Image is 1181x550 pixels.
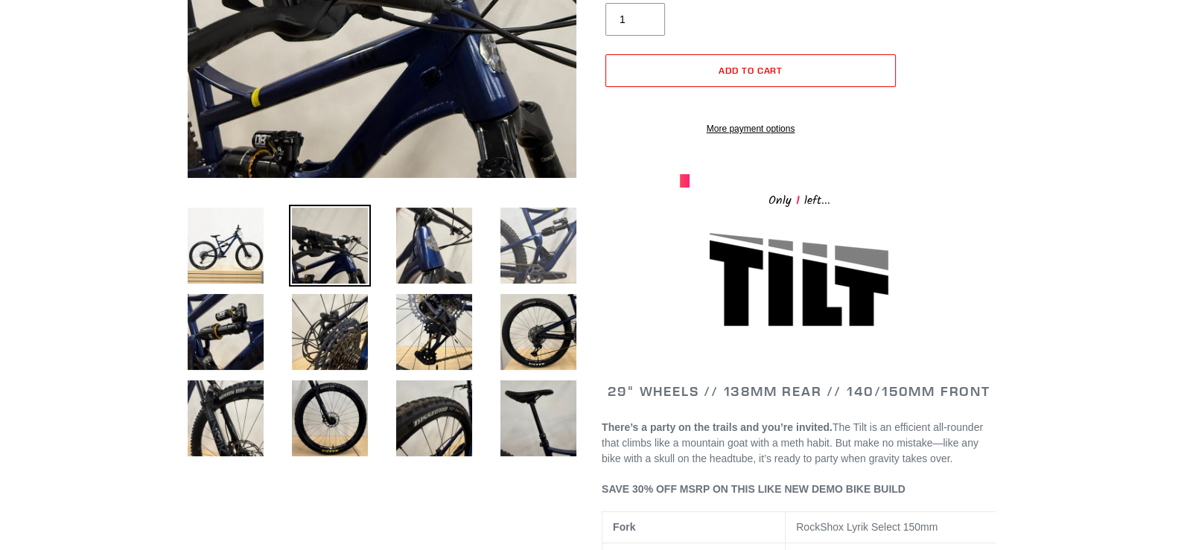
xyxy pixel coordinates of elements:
img: Load image into Gallery viewer, DEMO BIKE: TILT - Pearl Night Blue - LG (Complete Bike) #14 LIKE NEW [185,291,267,373]
a: More payment options [605,122,896,135]
img: Load image into Gallery viewer, Canfield-Bikes-Tilt-LG-Demo [185,205,267,287]
img: Load image into Gallery viewer, DEMO BIKE: TILT - Pearl Night Blue - LG (Complete Bike) #14 LIKE NEW [185,377,267,459]
span: Add to cart [719,65,783,76]
b: Fork [613,521,635,533]
b: There’s a party on the trails and you’re invited. [602,421,833,433]
img: Load image into Gallery viewer, DEMO BIKE: TILT - Pearl Night Blue - LG (Complete Bike) #14 LIKE NEW [497,291,579,373]
img: Load image into Gallery viewer, DEMO BIKE: TILT - Pearl Night Blue - LG (Complete Bike) #14 LIKE NEW [393,291,475,373]
span: 29" WHEELS // 138mm REAR // 140/150mm FRONT [608,383,990,400]
span: The Tilt is an efficient all-rounder that climbs like a mountain goat with a meth habit. But make... [602,421,983,464]
img: Load image into Gallery viewer, DEMO BIKE: TILT - Pearl Night Blue - LG (Complete Bike) #14 LIKE NEW [289,205,371,287]
img: Load image into Gallery viewer, DEMO BIKE: TILT - Pearl Night Blue - LG (Complete Bike) #14 LIKE NEW [289,377,371,459]
img: Load image into Gallery viewer, DEMO BIKE: TILT - Pearl Night Blue - LG (Complete Bike) #14 LIKE NEW [393,377,475,459]
img: Load image into Gallery viewer, DEMO BIKE: TILT - Pearl Night Blue - LG (Complete Bike) #14 LIKE NEW [393,205,475,287]
img: Load image into Gallery viewer, DEMO BIKE: TILT - Pearl Night Blue - LG (Complete Bike) #14 LIKE NEW [497,205,579,287]
span: 1 [792,191,804,210]
img: Load image into Gallery viewer, DEMO BIKE: TILT - Pearl Night Blue - LG (Complete Bike) #14 LIKE NEW [497,377,579,459]
img: Load image into Gallery viewer, DEMO BIKE: TILT - Pearl Night Blue - LG (Complete Bike) #14 LIKE NEW [289,291,371,373]
span: SAVE 30% OFF MSRP ON THIS LIKE NEW DEMO BIKE BUILD [602,483,905,495]
div: Only left... [680,188,918,211]
span: RockShox Lyrik Select 150mm [796,521,938,533]
button: Add to cart [605,54,896,87]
